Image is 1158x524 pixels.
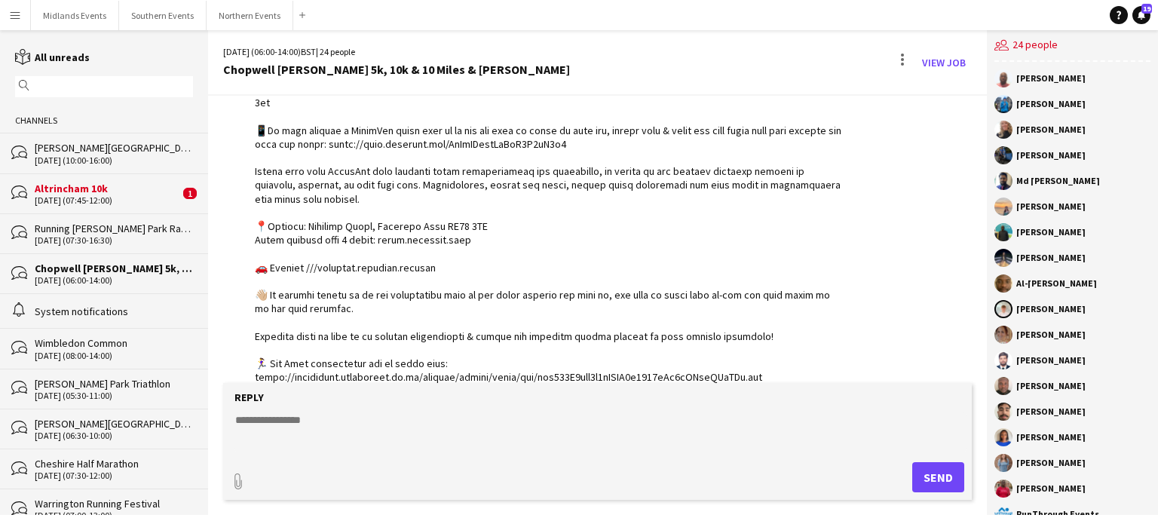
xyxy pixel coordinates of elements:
div: [PERSON_NAME][GEOGRAPHIC_DATA] Set Up [35,141,193,155]
div: [PERSON_NAME] [1016,330,1086,339]
div: [PERSON_NAME] [1016,151,1086,160]
div: 24 people [994,30,1150,62]
div: Chopwell [PERSON_NAME] 5k, 10k & 10 Miles & [PERSON_NAME] [223,63,570,76]
div: [PERSON_NAME] [1016,484,1086,493]
div: Running [PERSON_NAME] Park Races & Duathlon [35,222,193,235]
div: [PERSON_NAME] [1016,202,1086,211]
div: [DATE] (06:00-14:00) [35,275,193,286]
div: [DATE] (07:45-12:00) [35,195,179,206]
div: [PERSON_NAME][GEOGRAPHIC_DATA] [35,417,193,431]
div: [DATE] (06:30-10:00) [35,431,193,441]
a: 19 [1132,6,1150,24]
div: RunThrough Events [1016,510,1099,519]
div: Altrincham 10k [35,182,179,195]
div: [PERSON_NAME] [1016,356,1086,365]
div: [DATE] (06:00-14:00) | 24 people [223,45,570,59]
div: [PERSON_NAME] [1016,382,1086,391]
a: View Job [916,51,972,75]
div: [DATE] (07:30-16:30) [35,235,193,246]
button: Southern Events [119,1,207,30]
span: 19 [1141,4,1152,14]
div: Chopwell [PERSON_NAME] 5k, 10k & 10 Miles & [PERSON_NAME] [35,262,193,275]
button: Send [912,462,964,492]
div: [DATE] (10:00-16:00) [35,155,193,166]
div: Md [PERSON_NAME] [1016,176,1100,185]
button: Northern Events [207,1,293,30]
div: Cheshire Half Marathon [35,457,193,470]
div: [PERSON_NAME] [1016,253,1086,262]
div: [PERSON_NAME] [1016,407,1086,416]
div: Al-[PERSON_NAME] [1016,279,1097,288]
div: [DATE] (07:30-12:00) [35,470,193,481]
div: [PERSON_NAME] [1016,228,1086,237]
div: [DATE] (07:00-13:00) [35,510,193,521]
span: BST [301,46,316,57]
div: [DATE] (08:00-14:00) [35,351,193,361]
div: [PERSON_NAME] [1016,74,1086,83]
span: 1 [183,188,197,199]
div: System notifications [35,305,193,318]
div: [PERSON_NAME] [1016,433,1086,442]
div: [PERSON_NAME] [1016,100,1086,109]
button: Midlands Events [31,1,119,30]
div: [PERSON_NAME] [1016,305,1086,314]
div: Wimbledon Common [35,336,193,350]
div: [PERSON_NAME] [1016,458,1086,467]
div: [PERSON_NAME] [1016,125,1086,134]
a: All unreads [15,51,90,64]
div: [DATE] (05:30-11:00) [35,391,193,401]
label: Reply [234,391,264,404]
div: Warrington Running Festival [35,497,193,510]
div: [PERSON_NAME] Park Triathlon [35,377,193,391]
